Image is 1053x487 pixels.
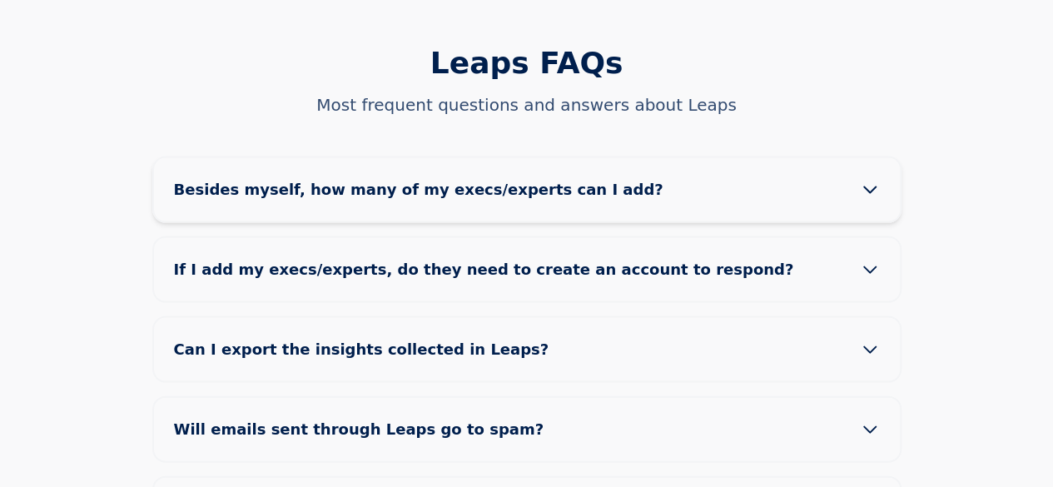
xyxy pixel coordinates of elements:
[154,318,900,381] button: Can I export the insights collected in Leaps?
[174,258,821,281] span: If I add my execs/experts, do they need to create an account to respond?
[174,338,576,361] span: Can I export the insights collected in Leaps?
[152,93,902,117] p: Most frequent questions and answers about Leaps
[154,398,900,461] button: Will emails sent through Leaps go to spam?
[154,238,900,301] button: If I add my execs/experts, do they need to create an account to respond?
[154,158,900,221] button: Besides myself, how many of my execs/experts can I add?
[174,418,571,441] span: Will emails sent through Leaps go to spam?
[174,178,690,201] span: Besides myself, how many of my execs/experts can I add?
[152,47,902,80] h2: Leaps FAQs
